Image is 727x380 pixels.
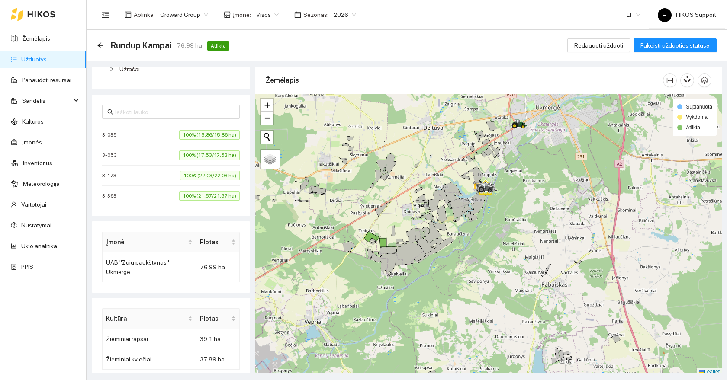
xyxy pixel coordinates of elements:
[663,73,677,87] button: column-width
[119,66,140,73] span: Užrašai
[103,252,196,282] td: UAB "Zujų paukštynas" Ukmerge
[699,369,720,375] a: Leaflet
[177,41,202,50] span: 76.99 ha
[134,10,155,19] span: Aplinka :
[303,10,328,19] span: Sezonas :
[663,77,676,84] span: column-width
[634,38,717,52] button: Pakeisti užduoties statusą
[196,309,240,329] th: this column's title is Plotas,this column is sortable
[574,41,623,50] span: Redaguoti užduotį
[264,112,270,123] span: −
[627,8,640,21] span: LT
[640,41,710,50] span: Pakeisti užduoties statusą
[103,309,196,329] th: this column's title is Kultūra,this column is sortable
[207,41,229,51] span: Atlikta
[658,11,716,18] span: HIKOS Support
[22,139,42,146] a: Įmonės
[261,99,273,112] a: Zoom in
[102,192,121,200] span: 3-363
[224,11,231,18] span: shop
[686,104,712,110] span: Suplanuota
[22,118,44,125] a: Kultūros
[200,314,229,323] span: Plotas
[179,130,240,140] span: 100% (15.86/15.86 ha)
[102,171,121,180] span: 3-173
[97,6,114,23] button: menu-fold
[115,107,235,117] input: Ieškoti lauko
[686,114,708,120] span: Vykdoma
[106,314,186,323] span: Kultūra
[125,11,132,18] span: layout
[179,150,240,160] span: 100% (17.53/17.53 ha)
[22,35,50,42] a: Žemėlapis
[334,8,356,21] span: 2026
[200,237,229,247] span: Plotas
[97,42,104,49] span: arrow-left
[103,232,196,252] th: this column's title is Įmonė,this column is sortable
[22,92,71,109] span: Sandėlis
[23,180,60,187] a: Meteorologija
[196,252,240,282] td: 76.99 ha
[21,201,46,208] a: Vartotojai
[196,232,240,252] th: this column's title is Plotas,this column is sortable
[261,150,280,169] a: Layers
[196,349,240,370] td: 37.89 ha
[102,131,121,139] span: 3-035
[97,42,104,49] div: Atgal
[233,10,251,19] span: Įmonė :
[21,56,47,63] a: Užduotys
[21,263,33,270] a: PPIS
[23,160,52,166] a: Inventorius
[179,191,240,201] span: 100% (21.57/21.57 ha)
[567,38,630,52] button: Redaguoti užduotį
[109,67,114,72] span: right
[103,349,196,370] td: Žieminiai kviečiai
[663,8,667,22] span: H
[103,329,196,349] td: Žieminiai rapsai
[266,68,663,93] div: Žemėlapis
[160,8,208,21] span: Groward Group
[21,243,57,249] a: Ūkio analitika
[111,38,172,52] span: Rundup Kampai
[180,171,240,180] span: 100% (22.03/22.03 ha)
[21,222,51,229] a: Nustatymai
[294,11,301,18] span: calendar
[106,237,186,247] span: Įmonė
[22,77,71,83] a: Panaudoti resursai
[102,151,121,160] span: 3-053
[107,109,113,115] span: search
[102,11,109,19] span: menu-fold
[261,131,273,144] button: Initiate a new search
[264,99,270,110] span: +
[196,329,240,349] td: 39.1 ha
[567,42,630,49] a: Redaguoti užduotį
[686,125,700,131] span: Atlikta
[102,59,240,79] div: Užrašai
[261,112,273,125] a: Zoom out
[256,8,279,21] span: Visos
